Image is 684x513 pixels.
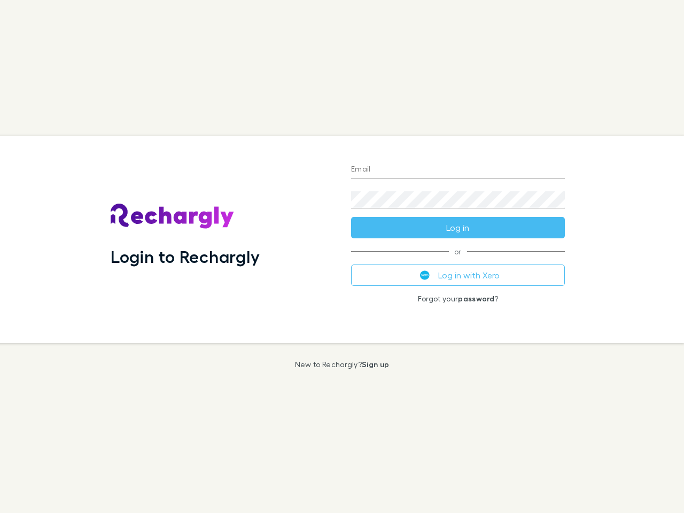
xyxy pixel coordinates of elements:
h1: Login to Rechargly [111,246,260,267]
p: Forgot your ? [351,294,565,303]
a: Sign up [362,360,389,369]
p: New to Rechargly? [295,360,390,369]
img: Xero's logo [420,270,430,280]
img: Rechargly's Logo [111,204,235,229]
button: Log in [351,217,565,238]
a: password [458,294,494,303]
span: or [351,251,565,252]
button: Log in with Xero [351,265,565,286]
